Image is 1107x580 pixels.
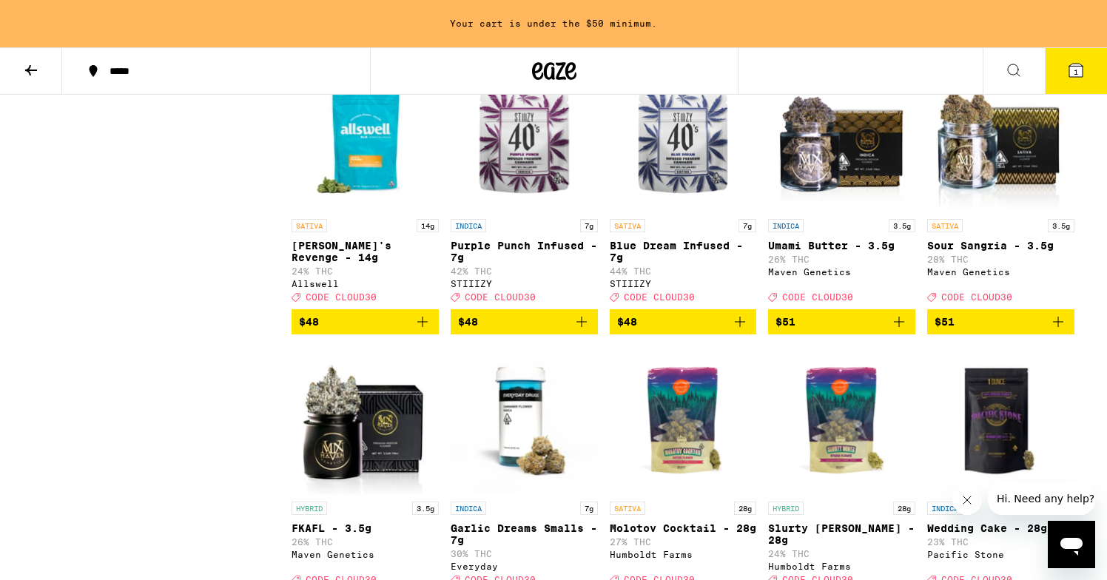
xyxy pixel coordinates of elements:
p: 28g [893,502,915,515]
span: $48 [458,316,478,328]
p: 26% THC [768,254,915,264]
button: Add to bag [292,309,439,334]
p: 24% THC [768,549,915,559]
p: INDICA [451,502,486,515]
p: SATIVA [927,219,963,232]
p: 28g [734,502,756,515]
p: HYBRID [292,502,327,515]
p: Sour Sangria - 3.5g [927,240,1074,252]
p: 3.5g [412,502,439,515]
div: Maven Genetics [927,267,1074,277]
button: Add to bag [927,309,1074,334]
span: CODE CLOUD30 [624,292,695,302]
div: Maven Genetics [292,550,439,559]
p: 7g [580,219,598,232]
button: 1 [1045,48,1107,94]
div: STIIIZY [610,279,757,289]
a: Open page for Blue Dream Infused - 7g from STIIIZY [610,64,757,309]
iframe: Message from company [988,482,1095,515]
span: CODE CLOUD30 [465,292,536,302]
img: STIIIZY - Blue Dream Infused - 7g [610,64,757,212]
p: HYBRID [768,502,804,515]
span: $48 [299,316,319,328]
p: 3.5g [1048,219,1074,232]
img: Humboldt Farms - Molotov Cocktail - 28g [610,346,757,494]
p: 26% THC [292,537,439,547]
button: Add to bag [768,309,915,334]
iframe: Close message [952,485,982,515]
p: 27% THC [610,537,757,547]
div: Pacific Stone [927,550,1074,559]
div: Allswell [292,279,439,289]
p: [PERSON_NAME]'s Revenge - 14g [292,240,439,263]
p: Molotov Cocktail - 28g [610,522,757,534]
a: Open page for Jack's Revenge - 14g from Allswell [292,64,439,309]
p: SATIVA [610,502,645,515]
img: Maven Genetics - Umami Butter - 3.5g [768,64,915,212]
p: Purple Punch Infused - 7g [451,240,598,263]
p: Garlic Dreams Smalls - 7g [451,522,598,546]
p: 42% THC [451,266,598,276]
div: Humboldt Farms [610,550,757,559]
a: Open page for Purple Punch Infused - 7g from STIIIZY [451,64,598,309]
span: 1 [1074,67,1078,76]
p: Blue Dream Infused - 7g [610,240,757,263]
div: Everyday [451,562,598,571]
span: $51 [935,316,955,328]
p: 28% THC [927,254,1074,264]
p: 23% THC [927,537,1074,547]
p: Slurty [PERSON_NAME] - 28g [768,522,915,546]
img: Pacific Stone - Wedding Cake - 28g [927,346,1074,494]
p: INDICA [768,219,804,232]
img: Humboldt Farms - Slurty Mintz - 28g [768,346,915,494]
span: CODE CLOUD30 [306,292,377,302]
img: Maven Genetics - FKAFL - 3.5g [292,346,439,494]
div: Maven Genetics [768,267,915,277]
p: 30% THC [451,549,598,559]
a: Open page for Umami Butter - 3.5g from Maven Genetics [768,64,915,309]
button: Add to bag [451,309,598,334]
span: $48 [617,316,637,328]
img: STIIIZY - Purple Punch Infused - 7g [451,64,598,212]
p: 14g [417,219,439,232]
img: Maven Genetics - Sour Sangria - 3.5g [927,64,1074,212]
p: INDICA [451,219,486,232]
div: Humboldt Farms [768,562,915,571]
p: Umami Butter - 3.5g [768,240,915,252]
img: Everyday - Garlic Dreams Smalls - 7g [451,346,598,494]
p: INDICA [927,502,963,515]
p: SATIVA [610,219,645,232]
p: 7g [580,502,598,515]
div: STIIIZY [451,279,598,289]
p: 7g [738,219,756,232]
span: CODE CLOUD30 [941,292,1012,302]
p: SATIVA [292,219,327,232]
p: Wedding Cake - 28g [927,522,1074,534]
p: FKAFL - 3.5g [292,522,439,534]
a: Open page for Sour Sangria - 3.5g from Maven Genetics [927,64,1074,309]
span: CODE CLOUD30 [782,292,853,302]
p: 3.5g [889,219,915,232]
img: Allswell - Jack's Revenge - 14g [292,64,439,212]
p: 24% THC [292,266,439,276]
button: Add to bag [610,309,757,334]
span: $51 [775,316,795,328]
iframe: Button to launch messaging window [1048,521,1095,568]
p: 44% THC [610,266,757,276]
